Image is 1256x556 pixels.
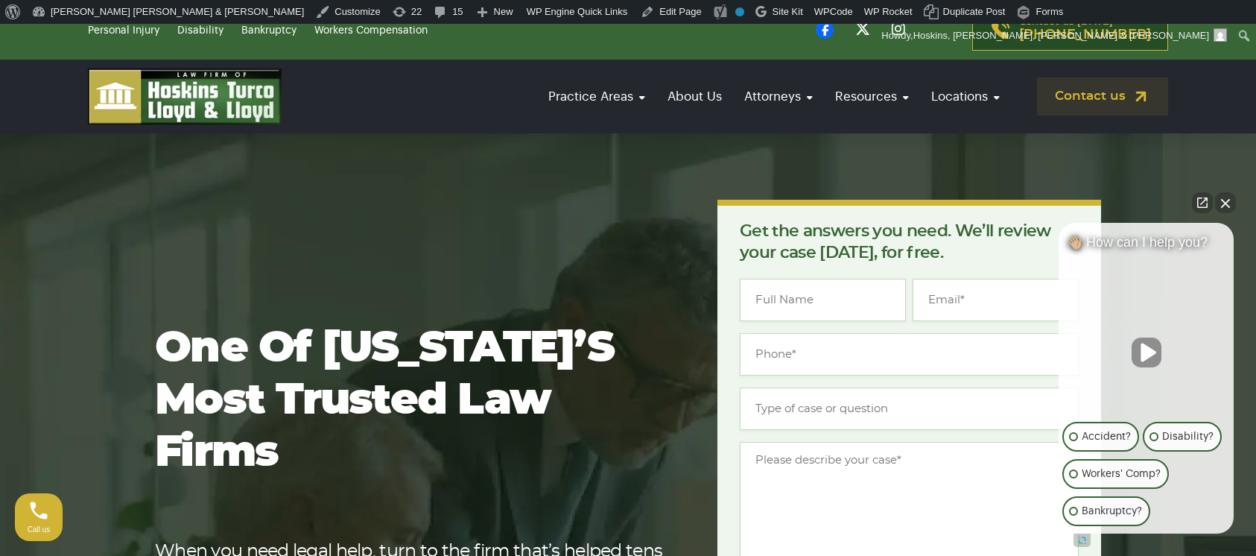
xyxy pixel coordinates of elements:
a: Personal Injury [88,25,159,36]
a: Open direct chat [1192,192,1213,213]
a: Disability [177,25,223,36]
div: 👋🏼 How can I help you? [1059,234,1234,258]
a: Workers Compensation [314,25,428,36]
input: Full Name [740,279,906,321]
span: Hoskins, [PERSON_NAME], [PERSON_NAME] & [PERSON_NAME] [913,30,1209,41]
p: Disability? [1162,428,1214,446]
a: Open intaker chat [1073,534,1091,547]
button: Close Intaker Chat Widget [1215,192,1236,213]
input: Phone* [740,333,1079,376]
span: Call us [28,525,51,534]
input: Type of case or question [740,388,1079,430]
div: No index [735,7,744,16]
a: Resources [828,75,916,118]
a: Locations [924,75,1007,118]
input: Email* [913,279,1079,321]
span: Site Kit [773,6,803,17]
p: Bankruptcy? [1082,502,1142,520]
a: Contact us [1037,78,1168,116]
h1: One of [US_STATE]’s most trusted law firms [155,323,670,479]
a: Attorneys [737,75,820,118]
a: About Us [660,75,729,118]
p: Workers' Comp? [1082,465,1161,483]
p: Accident? [1082,428,1131,446]
button: Unmute video [1132,338,1161,367]
p: Get the answers you need. We’ll review your case [DATE], for free. [740,221,1079,264]
a: Howdy, [876,24,1233,48]
img: logo [88,69,282,124]
a: Practice Areas [541,75,653,118]
a: Bankruptcy [241,25,296,36]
